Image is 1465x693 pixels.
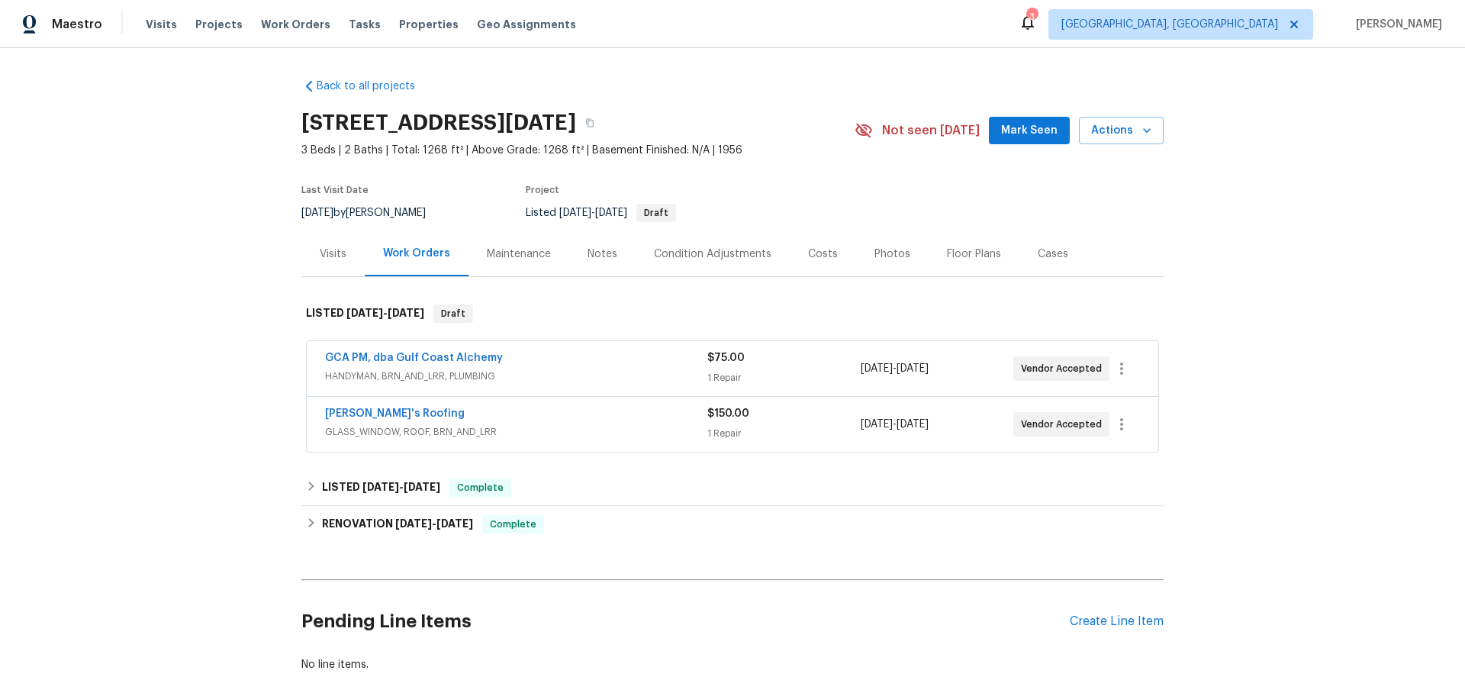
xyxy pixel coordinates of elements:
[451,480,510,495] span: Complete
[1021,361,1108,376] span: Vendor Accepted
[346,308,383,318] span: [DATE]
[861,419,893,430] span: [DATE]
[559,208,591,218] span: [DATE]
[320,247,346,262] div: Visits
[861,417,929,432] span: -
[808,247,838,262] div: Costs
[52,17,102,32] span: Maestro
[346,308,424,318] span: -
[487,247,551,262] div: Maintenance
[576,109,604,137] button: Copy Address
[301,79,448,94] a: Back to all projects
[362,482,399,492] span: [DATE]
[947,247,1001,262] div: Floor Plans
[404,482,440,492] span: [DATE]
[301,208,333,218] span: [DATE]
[989,117,1070,145] button: Mark Seen
[477,17,576,32] span: Geo Assignments
[301,289,1164,338] div: LISTED [DATE]-[DATE]Draft
[349,19,381,30] span: Tasks
[526,185,559,195] span: Project
[874,247,910,262] div: Photos
[325,424,707,440] span: GLASS_WINDOW, ROOF, BRN_AND_LRR
[146,17,177,32] span: Visits
[322,515,473,533] h6: RENOVATION
[1079,117,1164,145] button: Actions
[526,208,676,218] span: Listed
[707,408,749,419] span: $150.00
[301,657,1164,672] div: No line items.
[861,363,893,374] span: [DATE]
[301,586,1070,657] h2: Pending Line Items
[707,426,860,441] div: 1 Repair
[1350,17,1442,32] span: [PERSON_NAME]
[1026,9,1037,24] div: 3
[399,17,459,32] span: Properties
[588,247,617,262] div: Notes
[395,518,432,529] span: [DATE]
[1070,614,1164,629] div: Create Line Item
[595,208,627,218] span: [DATE]
[325,408,465,419] a: [PERSON_NAME]'s Roofing
[388,308,424,318] span: [DATE]
[301,115,576,131] h2: [STREET_ADDRESS][DATE]
[861,361,929,376] span: -
[897,363,929,374] span: [DATE]
[484,517,543,532] span: Complete
[638,208,675,218] span: Draft
[325,353,503,363] a: GCA PM, dba Gulf Coast Alchemy
[395,518,473,529] span: -
[897,419,929,430] span: [DATE]
[1038,247,1068,262] div: Cases
[195,17,243,32] span: Projects
[1061,17,1278,32] span: [GEOGRAPHIC_DATA], [GEOGRAPHIC_DATA]
[301,469,1164,506] div: LISTED [DATE]-[DATE]Complete
[301,204,444,222] div: by [PERSON_NAME]
[1091,121,1151,140] span: Actions
[882,123,980,138] span: Not seen [DATE]
[301,185,369,195] span: Last Visit Date
[301,506,1164,543] div: RENOVATION [DATE]-[DATE]Complete
[1021,417,1108,432] span: Vendor Accepted
[707,353,745,363] span: $75.00
[436,518,473,529] span: [DATE]
[325,369,707,384] span: HANDYMAN, BRN_AND_LRR, PLUMBING
[1001,121,1058,140] span: Mark Seen
[435,306,472,321] span: Draft
[707,370,860,385] div: 1 Repair
[301,143,855,158] span: 3 Beds | 2 Baths | Total: 1268 ft² | Above Grade: 1268 ft² | Basement Finished: N/A | 1956
[559,208,627,218] span: -
[306,305,424,323] h6: LISTED
[362,482,440,492] span: -
[383,246,450,261] div: Work Orders
[261,17,330,32] span: Work Orders
[322,479,440,497] h6: LISTED
[654,247,771,262] div: Condition Adjustments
